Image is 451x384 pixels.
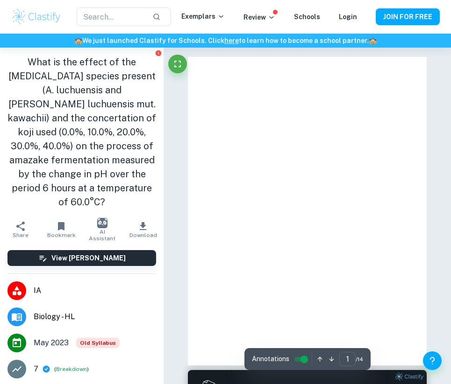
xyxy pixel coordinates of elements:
span: AI Assistant [87,229,117,242]
span: ( ) [54,365,89,374]
span: May 2023 [34,337,69,349]
p: 7 [34,363,38,375]
span: Old Syllabus [76,338,120,348]
span: / 14 [356,355,363,363]
span: IA [34,285,156,296]
a: here [224,37,239,44]
div: Starting from the May 2025 session, the Biology IA requirements have changed. It's OK to refer to... [76,338,120,348]
input: Search... [77,7,144,26]
span: Share [13,232,29,238]
button: View [PERSON_NAME] [7,250,156,266]
h6: View [PERSON_NAME] [51,253,126,263]
button: Breakdown [56,365,87,373]
span: Download [129,232,157,238]
button: AI Assistant [82,216,123,243]
p: Exemplars [181,11,225,21]
h1: What is the effect of the [MEDICAL_DATA] species present (A. luchuensis and [PERSON_NAME] luchuen... [7,55,156,209]
p: Review [243,12,275,22]
img: AI Assistant [97,218,107,228]
a: Schools [294,13,320,21]
img: Clastify logo [11,7,62,26]
button: Fullscreen [168,55,187,73]
span: Annotations [252,354,289,364]
a: Login [339,13,357,21]
h6: We just launched Clastify for Schools. Click to learn how to become a school partner. [2,35,449,46]
span: 🏫 [369,37,377,44]
button: Help and Feedback [423,351,442,370]
button: Bookmark [41,216,82,243]
span: 🏫 [74,37,82,44]
span: Bookmark [47,232,76,238]
span: Biology - HL [34,311,156,322]
button: Report issue [155,49,162,56]
button: Download [123,216,164,243]
button: JOIN FOR FREE [376,8,440,25]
